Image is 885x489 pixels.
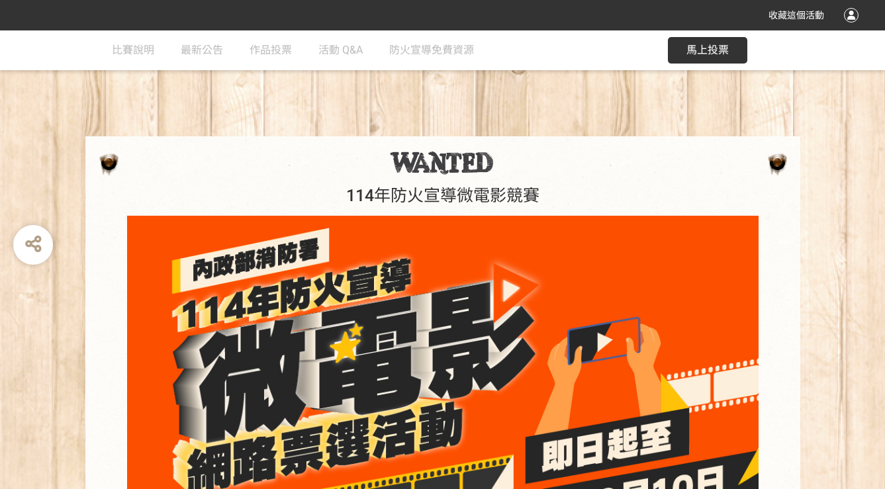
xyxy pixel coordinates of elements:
[250,30,292,70] a: 作品投票
[181,30,223,70] a: 最新公告
[668,37,747,64] button: 馬上投票
[250,44,292,56] span: 作品投票
[389,30,474,70] a: 防火宣導免費資源
[686,44,729,56] span: 馬上投票
[112,30,154,70] a: 比賽說明
[318,30,363,70] a: 活動 Q&A
[99,186,787,206] h1: 114年防火宣導微電影競賽
[181,44,223,56] span: 最新公告
[769,10,824,21] span: 收藏這個活動
[389,44,474,56] span: 防火宣導免費資源
[112,44,154,56] span: 比賽說明
[390,151,495,175] img: 114年防火宣導微電影競賽
[318,44,363,56] span: 活動 Q&A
